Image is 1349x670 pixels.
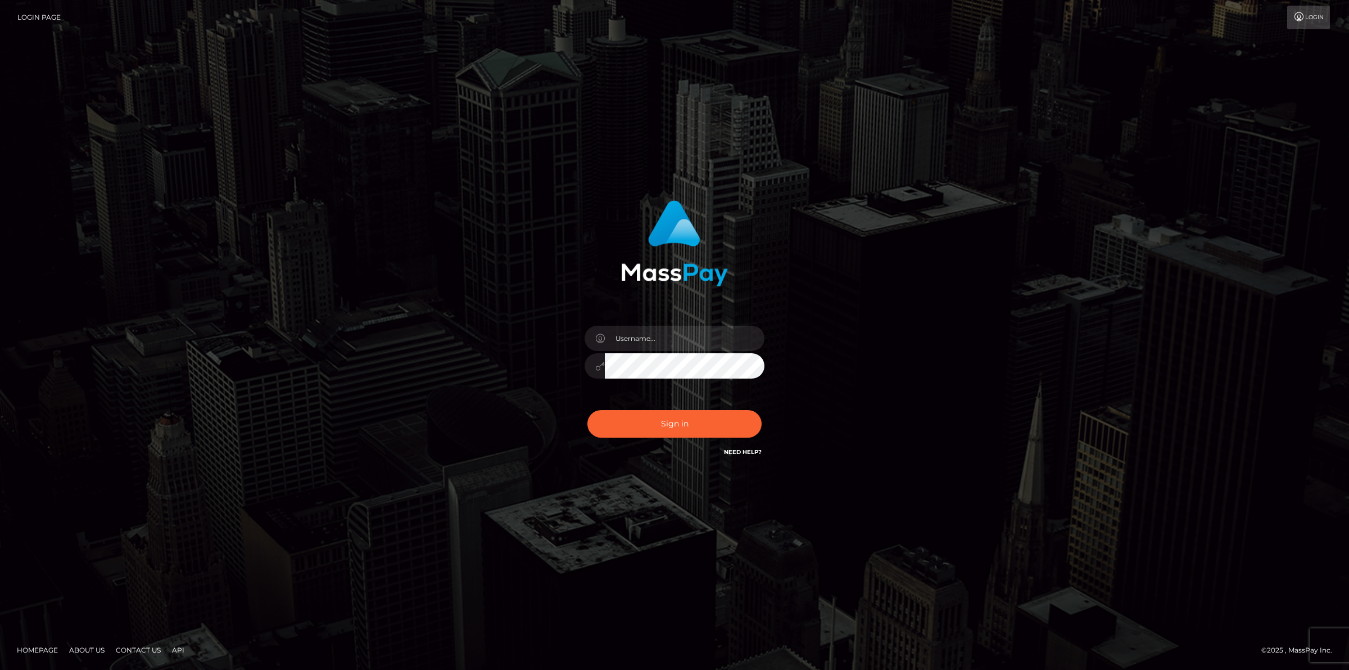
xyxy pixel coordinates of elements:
[111,641,165,659] a: Contact Us
[1261,644,1341,656] div: © 2025 , MassPay Inc.
[168,641,189,659] a: API
[12,641,62,659] a: Homepage
[1287,6,1330,29] a: Login
[17,6,61,29] a: Login Page
[65,641,109,659] a: About Us
[587,410,762,438] button: Sign in
[605,326,764,351] input: Username...
[724,448,762,456] a: Need Help?
[621,200,728,286] img: MassPay Login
